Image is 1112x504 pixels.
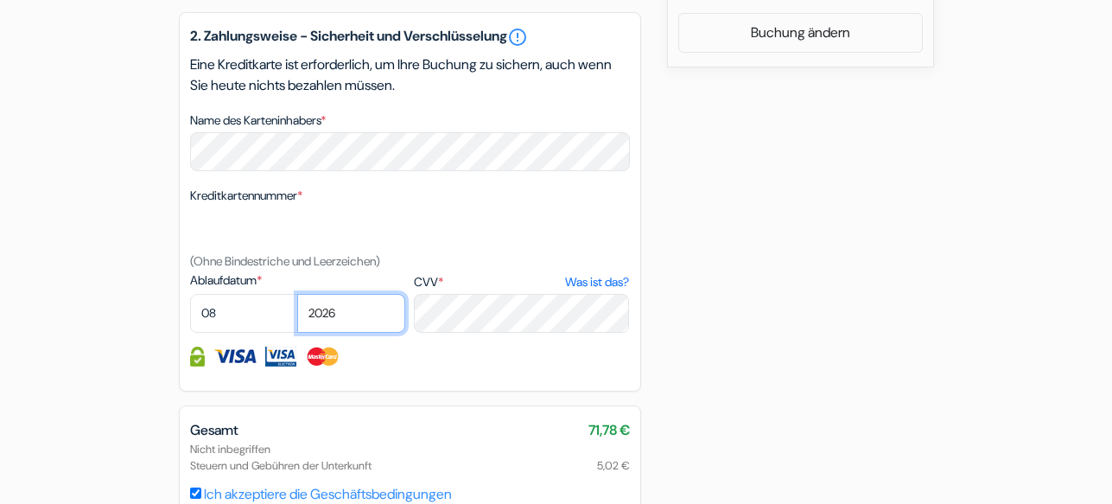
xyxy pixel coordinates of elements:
a: Was ist das? [565,273,629,291]
small: (Ohne Bindestriche und Leerzeichen) [190,253,380,269]
img: Visa Electron [265,347,296,367]
img: Master Card [305,347,340,367]
img: Visa [213,347,257,367]
p: Eine Kreditkarte ist erforderlich, um Ihre Buchung zu sichern, auch wenn Sie heute nichts bezahle... [190,54,630,96]
img: Kreditkarteninformationen sind vollständig verschlüsselt und gesichert [190,347,205,367]
label: Name des Karteninhabers [190,112,326,130]
label: Ablaufdatum [190,271,405,290]
span: 71,78 € [588,420,630,441]
label: CVV [414,273,629,291]
label: Kreditkartennummer [190,187,302,205]
a: Ich akzeptiere die Geschäftsbedingungen [204,485,452,503]
a: error_outline [507,27,528,48]
span: 5,02 € [597,457,630,474]
a: Buchung ändern [679,16,922,49]
div: Nicht inbegriffen Steuern und Gebühren der Unterkunft [190,441,630,474]
span: Gesamt [190,421,238,439]
h5: 2. Zahlungsweise - Sicherheit und Verschlüsselung [190,27,630,48]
